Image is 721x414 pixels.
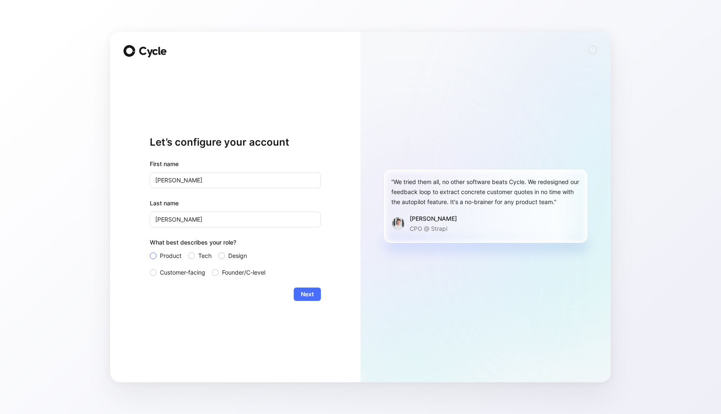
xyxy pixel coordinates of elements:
button: Next [294,288,321,301]
span: Founder/C-level [222,268,265,278]
p: CPO @ Strapi [410,224,457,234]
input: John [150,172,321,188]
span: Customer-facing [160,268,205,278]
span: Design [228,251,247,261]
div: What best describes your role? [150,237,321,251]
div: First name [150,159,321,169]
div: “We tried them all, no other software beats Cycle. We redesigned our feedback loop to extract con... [391,177,580,207]
span: Next [301,289,314,299]
div: [PERSON_NAME] [410,214,457,224]
label: Last name [150,198,321,208]
h1: Let’s configure your account [150,136,321,149]
span: Product [160,251,182,261]
span: Tech [198,251,212,261]
input: Doe [150,212,321,227]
